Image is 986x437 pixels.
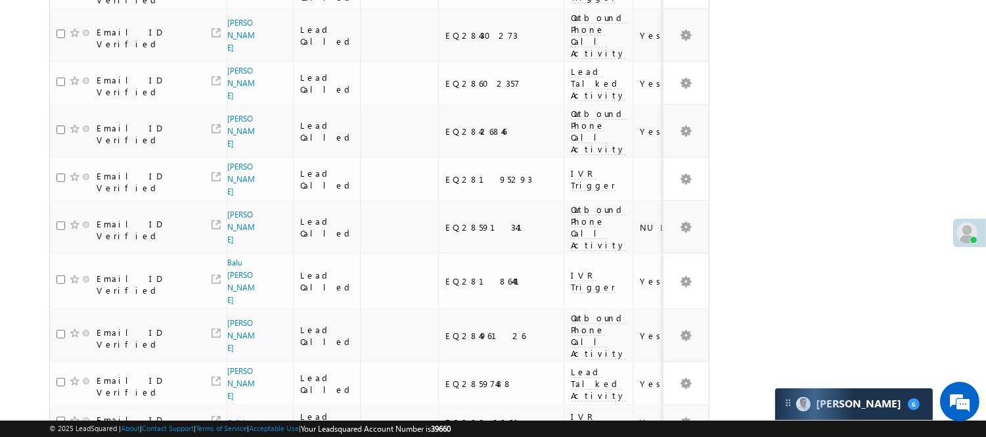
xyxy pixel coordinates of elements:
[300,411,355,434] div: Lead Called
[300,24,355,47] div: Lead Called
[300,324,355,348] div: Lead Called
[571,312,627,359] span: Outbound Phone Call Activity
[300,120,355,143] div: Lead Called
[227,114,255,149] a: [PERSON_NAME]
[640,126,684,137] div: Yes_LP
[571,108,627,155] span: Outbound Phone Call Activity
[97,122,195,146] div: Email ID Verified
[445,378,558,390] div: EQ28597488
[431,424,451,434] span: 39660
[816,398,901,410] span: Carter
[227,18,255,53] a: [PERSON_NAME]
[227,318,255,353] a: [PERSON_NAME]
[196,424,247,432] a: Terms of Service
[227,366,255,401] a: [PERSON_NAME]
[300,216,355,239] div: Lead Called
[227,66,255,101] a: [PERSON_NAME]
[571,204,627,251] span: Outbound Phone Call Activity
[640,78,684,89] div: Yes_LP
[49,423,451,435] span: © 2025 LeadSquared | | | | |
[445,78,558,89] div: EQ28602357
[227,162,255,196] a: [PERSON_NAME]
[445,330,558,342] div: EQ28496126
[640,417,684,428] div: Yes_LP
[142,424,194,432] a: Contact Support
[300,269,355,293] div: Lead Called
[97,26,195,50] div: Email ID Verified
[227,258,255,305] a: Balu [PERSON_NAME]
[571,168,616,191] span: IVR Trigger
[445,417,558,428] div: EQ28088641
[445,126,558,137] div: EQ28426846
[640,330,684,342] div: Yes_LP
[121,424,140,432] a: About
[640,275,684,287] div: Yes_LP
[97,327,195,350] div: Email ID Verified
[640,221,684,233] div: NULL
[445,173,558,185] div: EQ28195293
[300,372,355,396] div: Lead Called
[97,273,195,296] div: Email ID Verified
[445,30,558,41] div: EQ28430273
[227,210,255,244] a: [PERSON_NAME]
[301,424,451,434] span: Your Leadsquared Account Number is
[300,168,355,191] div: Lead Called
[783,398,794,408] img: carter-drag
[445,221,558,233] div: EQ28591341
[97,170,195,194] div: Email ID Verified
[97,74,195,98] div: Email ID Verified
[796,397,811,411] img: Carter
[445,275,558,287] div: EQ28186441
[640,378,684,390] div: Yes_LP
[249,424,299,432] a: Acceptable Use
[640,30,684,41] div: Yes_LP
[300,72,355,95] div: Lead Called
[571,269,616,293] span: IVR Trigger
[908,398,920,410] span: 6
[774,388,933,421] div: carter-dragCarter[PERSON_NAME]6
[97,218,195,242] div: Email ID Verified
[571,366,626,402] span: Lead Talked Activity
[571,66,626,101] span: Lead Talked Activity
[571,12,627,59] span: Outbound Phone Call Activity
[227,418,252,428] a: Safhhu
[571,411,616,434] span: IVR Trigger
[97,375,195,398] div: Email ID Verified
